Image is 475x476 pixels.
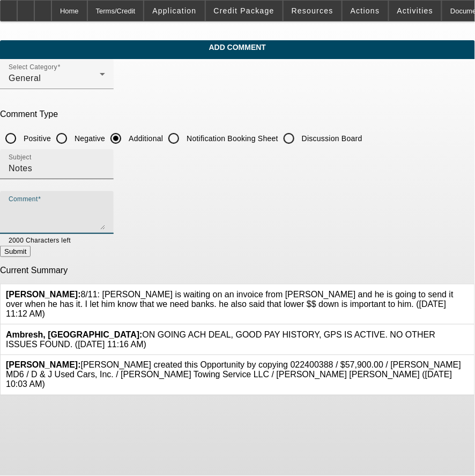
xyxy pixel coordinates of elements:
[300,133,362,144] label: Discussion Board
[6,361,81,370] b: [PERSON_NAME]:
[72,133,105,144] label: Negative
[6,330,143,339] b: Ambresh, [GEOGRAPHIC_DATA]:
[152,6,196,15] span: Application
[21,133,51,144] label: Positive
[144,1,204,21] button: Application
[8,43,467,52] span: Add Comment
[127,133,163,144] label: Additional
[9,64,57,71] mat-label: Select Category
[184,133,278,144] label: Notification Booking Sheet
[284,1,342,21] button: Resources
[6,361,461,389] span: [PERSON_NAME] created this Opportunity by copying 022400388 / $57,900.00 / [PERSON_NAME] MD6 / D ...
[351,6,380,15] span: Actions
[343,1,388,21] button: Actions
[9,234,71,246] mat-hint: 2000 Characters left
[9,154,32,161] mat-label: Subject
[6,290,454,318] span: 8/11: [PERSON_NAME] is waiting on an invoice from [PERSON_NAME] and he is going to send it over w...
[397,6,434,15] span: Activities
[214,6,274,15] span: Credit Package
[9,74,41,83] span: General
[9,196,38,203] mat-label: Comment
[6,330,435,349] span: ON GOING ACH DEAL, GOOD PAY HISTORY, GPS IS ACTIVE. NO OTHER ISSUES FOUND. ([DATE] 11:16 AM)
[292,6,333,15] span: Resources
[206,1,283,21] button: Credit Package
[389,1,442,21] button: Activities
[6,290,81,299] b: [PERSON_NAME]:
